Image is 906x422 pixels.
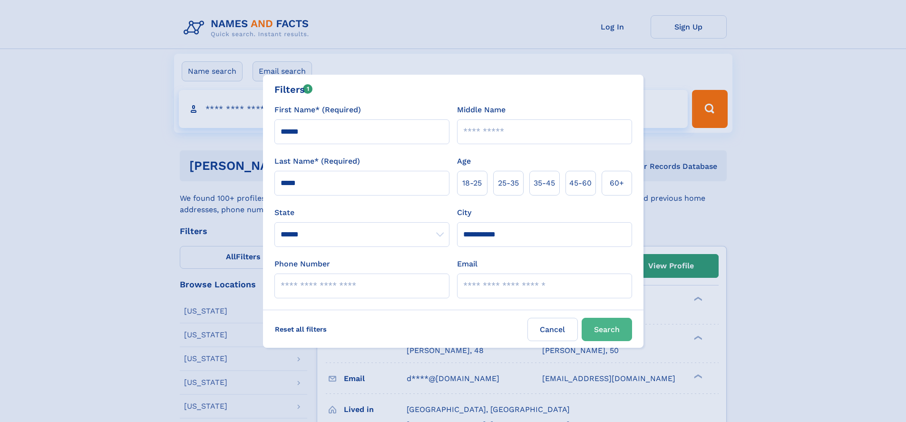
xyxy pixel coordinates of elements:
[457,156,471,167] label: Age
[457,104,506,116] label: Middle Name
[274,207,449,218] label: State
[274,156,360,167] label: Last Name* (Required)
[534,177,555,189] span: 35‑45
[269,318,333,341] label: Reset all filters
[462,177,482,189] span: 18‑25
[498,177,519,189] span: 25‑35
[610,177,624,189] span: 60+
[457,258,477,270] label: Email
[457,207,471,218] label: City
[274,82,313,97] div: Filters
[569,177,592,189] span: 45‑60
[274,104,361,116] label: First Name* (Required)
[274,258,330,270] label: Phone Number
[582,318,632,341] button: Search
[527,318,578,341] label: Cancel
